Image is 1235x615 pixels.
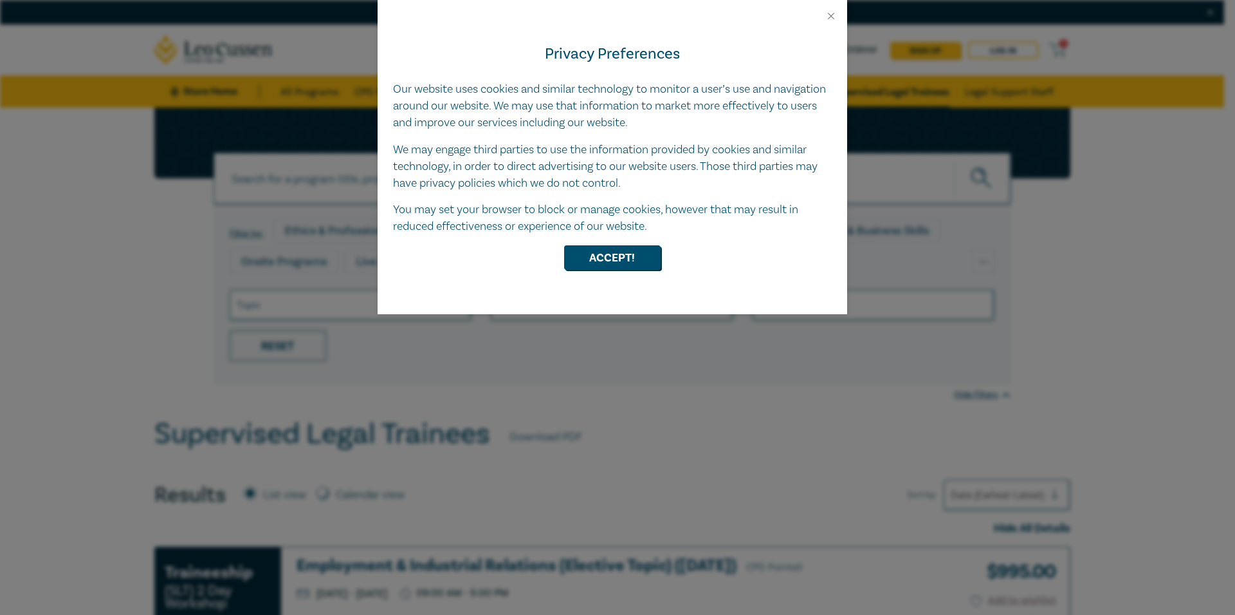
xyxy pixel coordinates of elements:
p: Our website uses cookies and similar technology to monitor a user’s use and navigation around our... [393,81,832,131]
p: We may engage third parties to use the information provided by cookies and similar technology, in... [393,142,832,192]
h4: Privacy Preferences [393,43,832,66]
button: Accept! [564,245,661,270]
button: Close [825,10,837,22]
p: You may set your browser to block or manage cookies, however that may result in reduced effective... [393,202,832,235]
